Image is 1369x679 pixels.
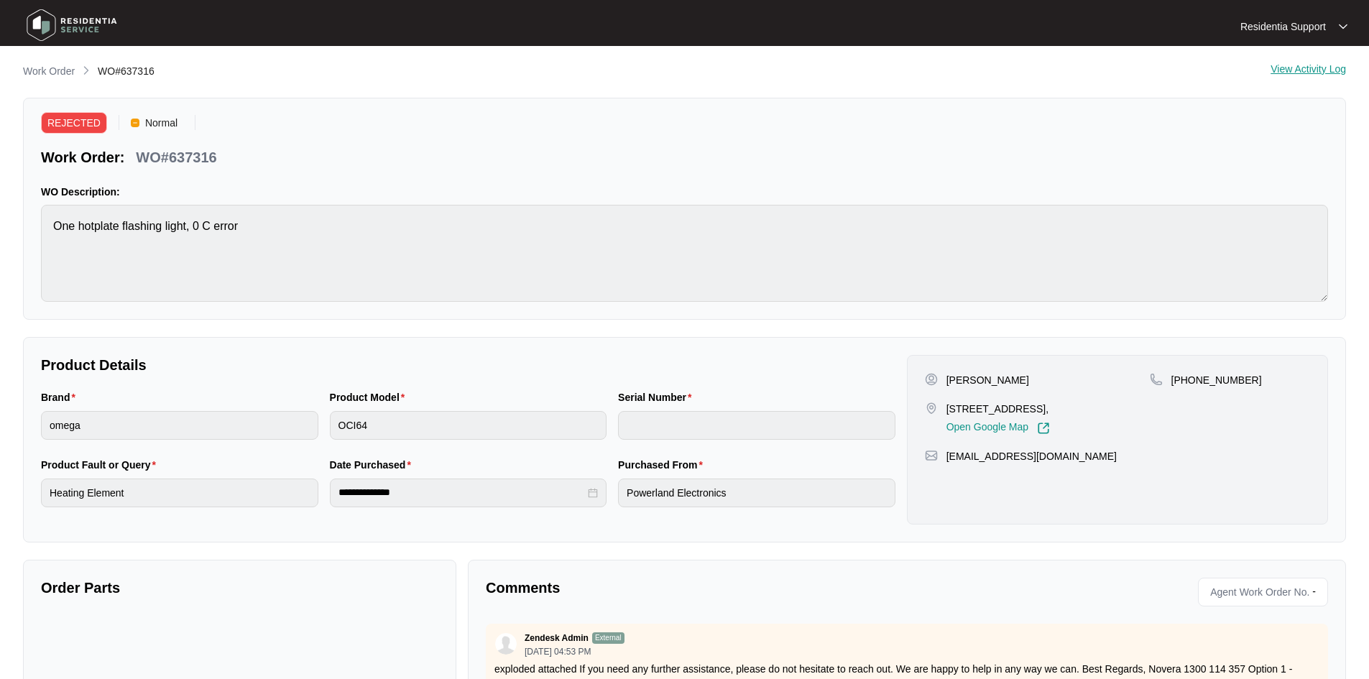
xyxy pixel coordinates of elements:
p: Order Parts [41,578,438,598]
p: Zendesk Admin [525,632,589,644]
a: Open Google Map [946,422,1050,435]
input: Brand [41,411,318,440]
img: map-pin [925,449,938,462]
p: Work Order: [41,147,124,167]
input: Purchased From [618,479,895,507]
p: WO Description: [41,185,1328,199]
textarea: One hotplate flashing light, 0 C error [41,205,1328,302]
a: Work Order [20,64,78,80]
label: Date Purchased [330,458,417,472]
img: residentia service logo [22,4,122,47]
p: [PHONE_NUMBER] [1171,373,1262,387]
input: Product Fault or Query [41,479,318,507]
p: WO#637316 [136,147,216,167]
label: Serial Number [618,390,697,405]
span: WO#637316 [98,65,155,77]
p: [EMAIL_ADDRESS][DOMAIN_NAME] [946,449,1117,463]
input: Product Model [330,411,607,440]
img: chevron-right [80,65,92,76]
img: map-pin [1150,373,1163,386]
label: Product Model [330,390,411,405]
img: Vercel Logo [131,119,139,127]
img: user-pin [925,373,938,386]
label: Purchased From [618,458,709,472]
p: [DATE] 04:53 PM [525,647,624,656]
img: dropdown arrow [1339,23,1347,30]
p: Residentia Support [1240,19,1326,34]
div: View Activity Log [1271,63,1346,80]
input: Serial Number [618,411,895,440]
p: [STREET_ADDRESS], [946,402,1050,416]
p: - [1312,581,1322,603]
img: user.svg [495,633,517,655]
p: External [592,632,624,644]
span: Agent Work Order No. [1204,581,1309,603]
label: Brand [41,390,81,405]
p: [PERSON_NAME] [946,373,1029,387]
p: Product Details [41,355,895,375]
label: Product Fault or Query [41,458,162,472]
p: Comments [486,578,897,598]
p: Work Order [23,64,75,78]
span: Normal [139,112,183,134]
img: Link-External [1037,422,1050,435]
span: REJECTED [41,112,107,134]
img: map-pin [925,402,938,415]
input: Date Purchased [338,485,586,500]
